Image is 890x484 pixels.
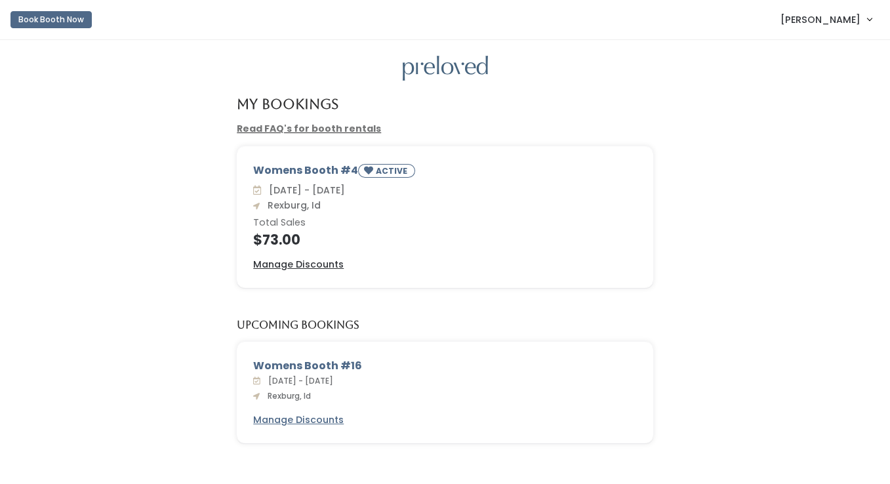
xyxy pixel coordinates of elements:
h5: Upcoming Bookings [237,319,359,331]
h6: Total Sales [253,218,637,228]
span: [PERSON_NAME] [780,12,860,27]
a: Manage Discounts [253,258,344,272]
img: preloved logo [403,56,488,81]
small: ACTIVE [376,165,410,176]
span: [DATE] - [DATE] [263,375,333,386]
a: [PERSON_NAME] [767,5,885,33]
a: Read FAQ's for booth rentals [237,122,381,135]
span: Rexburg, Id [262,390,311,401]
a: Book Booth Now [10,5,92,34]
u: Manage Discounts [253,413,344,426]
a: Manage Discounts [253,413,344,427]
button: Book Booth Now [10,11,92,28]
span: [DATE] - [DATE] [264,184,345,197]
div: Womens Booth #4 [253,163,637,183]
h4: $73.00 [253,232,637,247]
div: Womens Booth #16 [253,358,637,374]
h4: My Bookings [237,96,338,111]
span: Rexburg, Id [262,199,321,212]
u: Manage Discounts [253,258,344,271]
